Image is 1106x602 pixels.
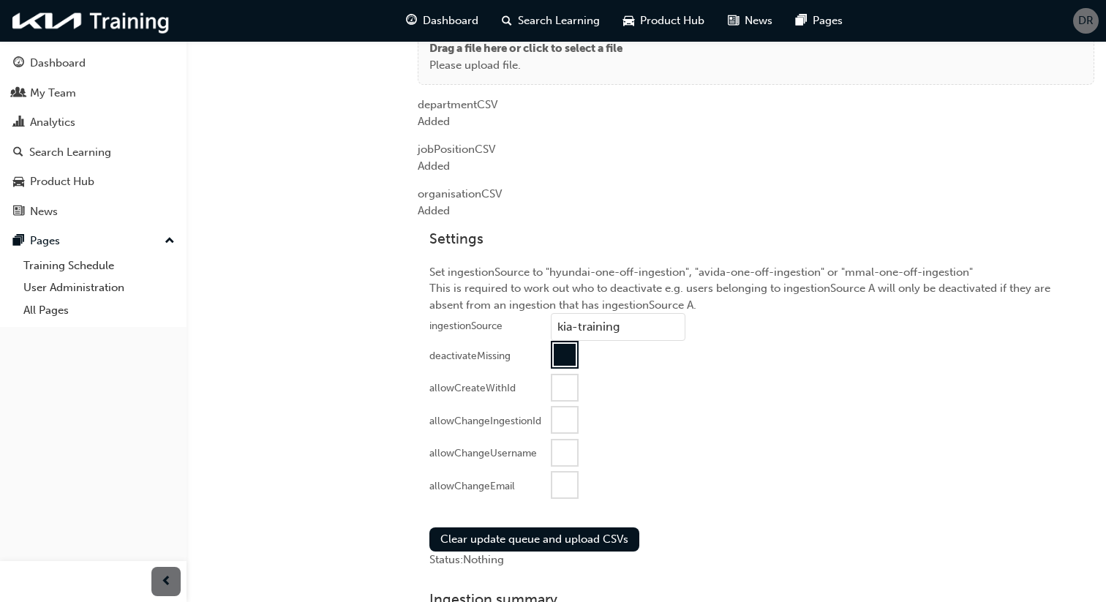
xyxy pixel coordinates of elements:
a: pages-iconPages [784,6,854,36]
div: Analytics [30,114,75,131]
a: search-iconSearch Learning [490,6,612,36]
a: All Pages [18,299,181,322]
img: kia-training [7,6,176,36]
button: DR [1073,8,1099,34]
span: pages-icon [796,12,807,30]
div: Search Learning [29,144,111,161]
span: pages-icon [13,235,24,248]
input: ingestionSource [551,313,685,341]
a: Training Schedule [18,255,181,277]
span: DR [1078,12,1094,29]
a: Product Hub [6,168,181,195]
div: userGroup CSV [418,1,1094,86]
div: department CSV [418,85,1094,129]
span: up-icon [165,232,175,251]
div: Pages [30,233,60,249]
span: Pages [813,12,843,29]
a: My Team [6,80,181,107]
div: Added [418,158,1094,175]
div: allowCreateWithId [429,381,516,396]
button: Clear update queue and upload CSVs [429,527,639,552]
span: car-icon [623,12,634,30]
a: guage-iconDashboard [394,6,490,36]
div: Product Hub [30,173,94,190]
button: Pages [6,227,181,255]
div: Drag a file here or click to select a filePlease upload file. [418,29,1094,85]
span: car-icon [13,176,24,189]
span: Search Learning [518,12,600,29]
p: Drag a file here or click to select a file [429,40,622,57]
div: allowChangeUsername [429,446,537,461]
span: Product Hub [640,12,704,29]
div: Status: Nothing [429,552,1083,568]
span: people-icon [13,87,24,100]
span: guage-icon [13,57,24,70]
span: chart-icon [13,116,24,129]
div: organisation CSV [418,174,1094,219]
span: News [745,12,772,29]
a: News [6,198,181,225]
span: news-icon [728,12,739,30]
a: news-iconNews [716,6,784,36]
button: DashboardMy TeamAnalyticsSearch LearningProduct HubNews [6,47,181,227]
span: search-icon [13,146,23,159]
div: Set ingestionSource to "hyundai-one-off-ingestion", "avida-one-off-ingestion" or "mmal-one-off-in... [418,219,1094,516]
div: My Team [30,85,76,102]
a: Dashboard [6,50,181,77]
a: Analytics [6,109,181,136]
div: News [30,203,58,220]
a: Search Learning [6,139,181,166]
div: deactivateMissing [429,349,511,364]
div: allowChangeIngestionId [429,414,541,429]
span: guage-icon [406,12,417,30]
span: news-icon [13,206,24,219]
div: ingestionSource [429,319,503,334]
span: search-icon [502,12,512,30]
a: car-iconProduct Hub [612,6,716,36]
span: prev-icon [161,573,172,591]
div: Added [418,113,1094,130]
a: User Administration [18,276,181,299]
div: Added [418,203,1094,219]
div: jobPosition CSV [418,129,1094,174]
div: allowChangeEmail [429,479,515,494]
div: Dashboard [30,55,86,72]
h3: Settings [429,230,1083,247]
p: Please upload file. [429,57,622,74]
span: Dashboard [423,12,478,29]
